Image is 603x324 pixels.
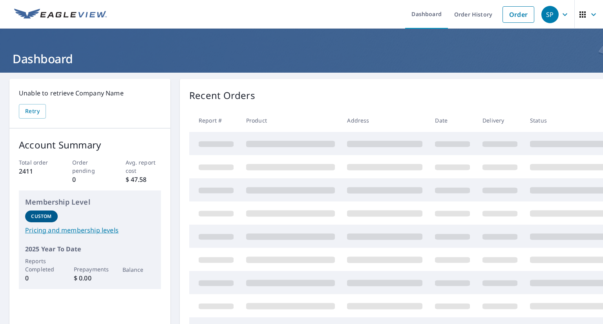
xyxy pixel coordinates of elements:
[25,197,155,207] p: Membership Level
[25,257,58,273] p: Reports Completed
[74,265,106,273] p: Prepayments
[14,9,107,20] img: EV Logo
[126,158,161,175] p: Avg. report cost
[122,265,155,274] p: Balance
[31,213,51,220] p: Custom
[74,273,106,283] p: $ 0.00
[240,109,341,132] th: Product
[25,106,40,116] span: Retry
[25,244,155,254] p: 2025 Year To Date
[189,109,240,132] th: Report #
[541,6,559,23] div: SP
[476,109,524,132] th: Delivery
[19,167,55,176] p: 2411
[19,158,55,167] p: Total order
[502,6,534,23] a: Order
[19,104,46,119] button: Retry
[341,109,429,132] th: Address
[72,158,108,175] p: Order pending
[72,175,108,184] p: 0
[126,175,161,184] p: $ 47.58
[25,273,58,283] p: 0
[19,88,161,98] p: Unable to retrieve Company Name
[429,109,476,132] th: Date
[25,225,155,235] a: Pricing and membership levels
[189,88,255,103] p: Recent Orders
[19,138,161,152] p: Account Summary
[9,51,594,67] h1: Dashboard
